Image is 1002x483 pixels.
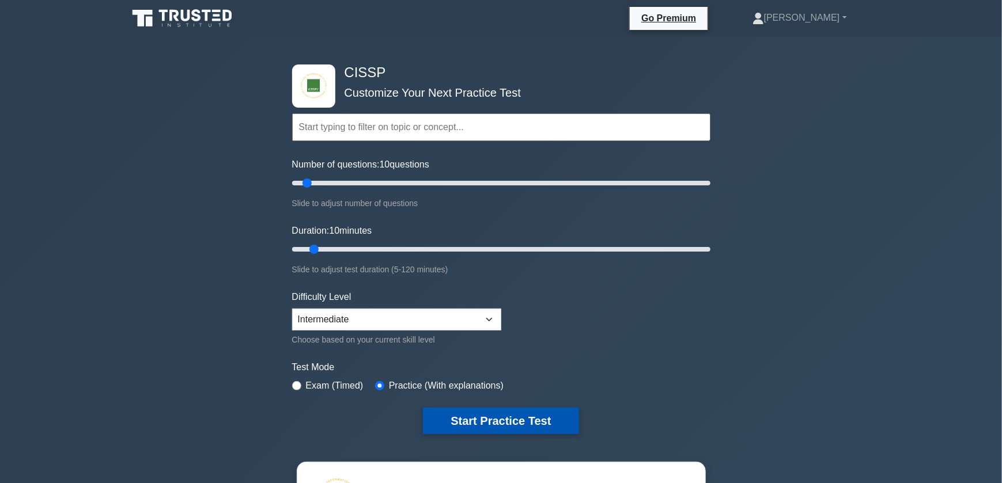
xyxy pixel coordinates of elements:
[292,196,710,210] div: Slide to adjust number of questions
[292,290,351,304] label: Difficulty Level
[340,64,654,81] h4: CISSP
[292,158,429,172] label: Number of questions: questions
[292,360,710,374] label: Test Mode
[380,159,390,169] span: 10
[292,113,710,141] input: Start typing to filter on topic or concept...
[634,11,703,25] a: Go Premium
[389,379,504,393] label: Practice (With explanations)
[306,379,364,393] label: Exam (Timed)
[423,408,578,434] button: Start Practice Test
[292,224,372,238] label: Duration: minutes
[292,263,710,276] div: Slide to adjust test duration (5-120 minutes)
[329,226,339,235] span: 10
[725,6,875,29] a: [PERSON_NAME]
[292,333,501,347] div: Choose based on your current skill level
